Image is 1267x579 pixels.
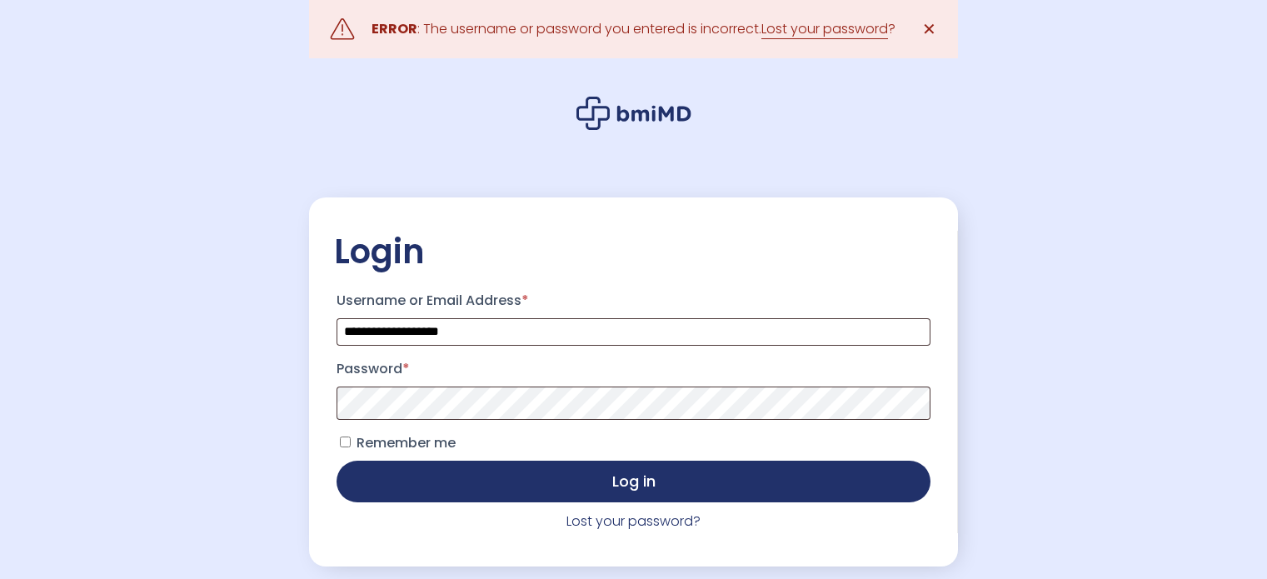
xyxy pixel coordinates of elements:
[337,356,930,382] label: Password
[334,231,933,272] h2: Login
[922,17,936,41] span: ✕
[761,19,888,39] a: Lost your password
[337,287,930,314] label: Username or Email Address
[357,433,456,452] span: Remember me
[566,512,701,531] a: Lost your password?
[372,17,895,41] div: : The username or password you entered is incorrect. ?
[372,19,417,38] strong: ERROR
[340,437,351,447] input: Remember me
[337,461,930,502] button: Log in
[912,12,945,46] a: ✕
